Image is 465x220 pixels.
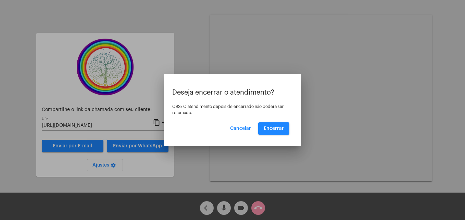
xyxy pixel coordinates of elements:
[230,126,251,131] span: Cancelar
[172,89,293,96] p: Deseja encerrar o atendimento?
[225,122,256,135] button: Cancelar
[264,126,284,131] span: Encerrar
[172,105,284,115] span: OBS: O atendimento depois de encerrado não poderá ser retomado.
[258,122,289,135] button: Encerrar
